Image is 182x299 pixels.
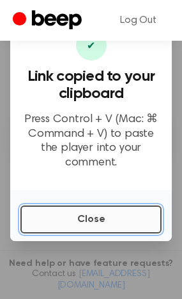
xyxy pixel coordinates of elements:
[20,68,162,102] h3: Link copied to your clipboard
[13,8,85,33] a: Beep
[107,5,169,36] a: Log Out
[20,205,162,233] button: Close
[76,30,107,60] div: ✔
[20,113,162,170] p: Press Control + V (Mac: ⌘ Command + V) to paste the player into your comment.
